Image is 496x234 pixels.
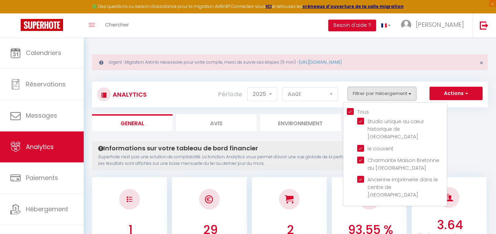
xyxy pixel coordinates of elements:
[6,3,26,23] button: Ouvrir le widget de chat LiveChat
[401,20,411,30] img: ...
[415,218,485,232] h3: 3.64
[479,58,483,67] span: ×
[430,87,483,100] button: Actions
[26,49,61,57] span: Calendriers
[348,87,416,100] button: Filtrer par hébergement
[368,118,424,140] span: Studio unique au cœur historique de [GEOGRAPHIC_DATA]
[368,157,439,171] span: Charmante Maison Bretonne au [GEOGRAPHIC_DATA]
[26,205,68,213] span: Hébergement
[111,87,147,102] h3: Analytics
[176,114,257,131] li: Avis
[396,13,473,38] a: ... [PERSON_NAME]
[98,145,420,152] h4: Informations sur votre tableau de bord financier
[302,3,404,9] a: créneaux d'ouverture de la salle migration
[92,54,488,70] div: Urgent : Migration Airbnb nécessaire pour votre compte, merci de suivre ces étapes (5 min) -
[105,21,129,28] span: Chercher
[260,114,341,131] li: Environnement
[92,114,173,131] li: General
[368,176,438,198] span: Ancienne imprimerie dans le centre de [GEOGRAPHIC_DATA]
[479,60,483,66] button: Close
[21,19,63,31] img: Super Booking
[98,154,420,167] p: Superhote n'est pas une solution de comptabilité. La fonction Analytics vous permet d'avoir une v...
[218,87,242,102] label: Période
[416,20,464,29] span: [PERSON_NAME]
[127,196,132,202] img: NO IMAGE
[480,21,488,30] img: logout
[299,59,342,65] a: [URL][DOMAIN_NAME]
[328,20,376,31] button: Besoin d'aide ?
[26,80,66,88] span: Réservations
[26,142,54,151] span: Analytics
[100,13,134,38] a: Chercher
[266,3,272,9] a: ICI
[26,111,57,120] span: Messages
[26,173,58,182] span: Paiements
